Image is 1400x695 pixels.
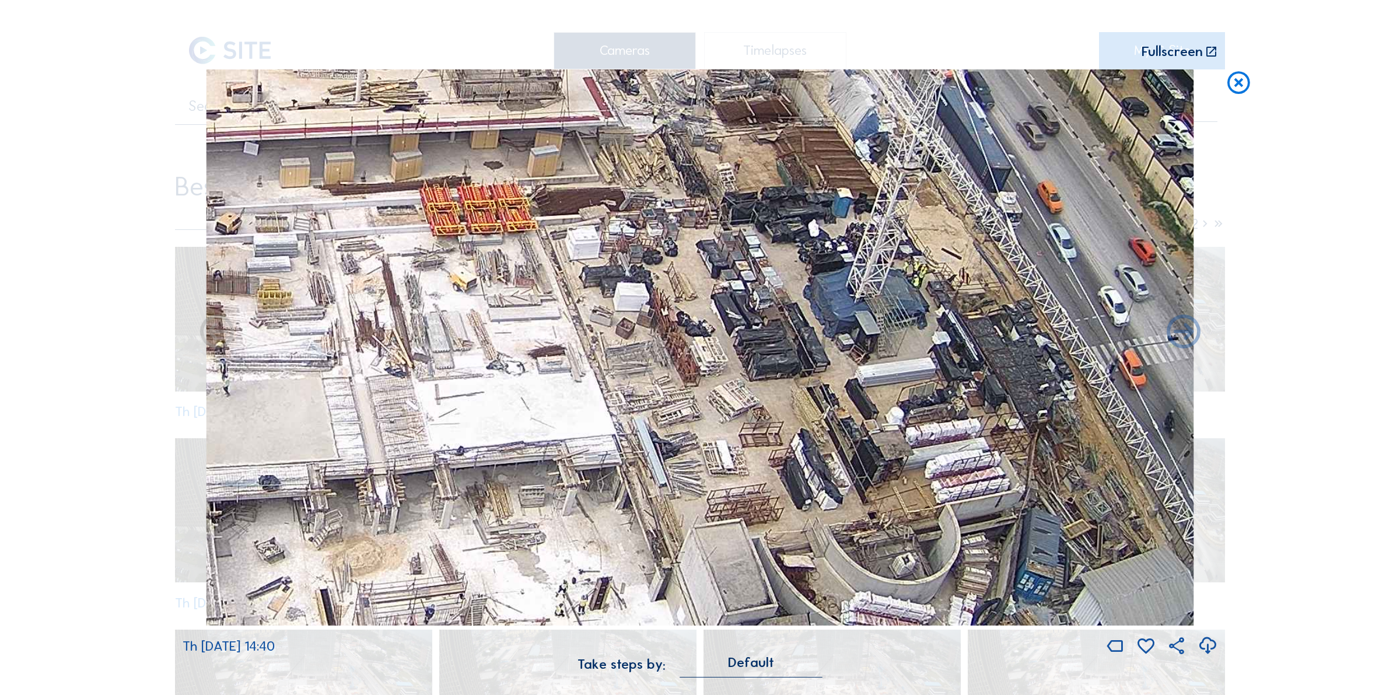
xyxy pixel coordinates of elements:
[1142,45,1203,59] div: Fullscreen
[577,658,666,671] div: Take steps by:
[728,657,774,668] div: Default
[1163,313,1204,354] i: Back
[680,657,822,677] div: Default
[197,313,237,354] i: Forward
[206,69,1194,626] img: Image
[183,638,275,654] span: Th [DATE] 14:40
